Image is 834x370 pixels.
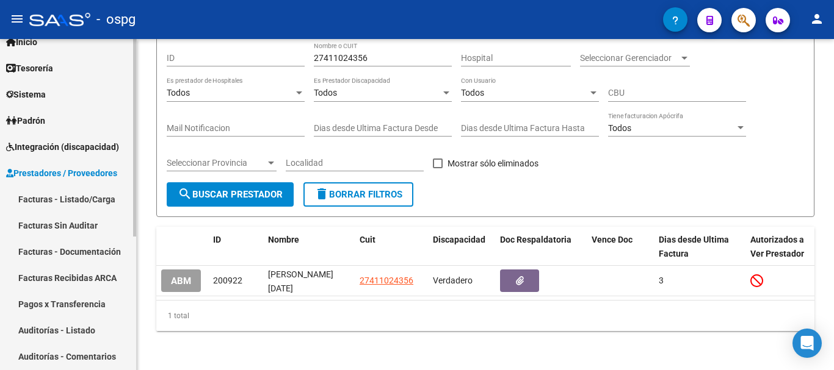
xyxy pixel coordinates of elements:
datatable-header-cell: Discapacidad [428,227,495,267]
span: Prestadores / Proveedores [6,166,117,180]
span: Buscar Prestador [178,189,283,200]
datatable-header-cell: Autorizados a Ver Prestador [745,227,813,267]
mat-icon: person [810,12,824,26]
mat-icon: search [178,187,192,201]
span: Integración (discapacidad) [6,140,119,154]
span: Cuit [360,235,375,244]
span: 27411024356 [360,276,413,285]
span: Dias desde Ultima Factura [659,235,729,258]
span: 200922 [213,276,242,285]
span: Vence Doc [592,235,633,244]
datatable-header-cell: ID [208,227,263,267]
span: Todos [167,88,190,98]
span: Borrar Filtros [314,189,402,200]
mat-icon: delete [314,187,329,201]
span: Mostrar sólo eliminados [448,156,538,171]
div: [PERSON_NAME][DATE] [268,268,350,293]
datatable-header-cell: Cuit [355,227,428,267]
button: Buscar Prestador [167,182,294,207]
div: Open Intercom Messenger [792,329,822,358]
span: Padrón [6,114,45,127]
span: Nombre [268,235,299,244]
span: Sistema [6,88,46,101]
span: ABM [171,276,191,286]
datatable-header-cell: Nombre [263,227,355,267]
span: Tesorería [6,62,53,75]
span: 3 [659,276,664,285]
span: ID [213,235,221,244]
span: - ospg [96,6,136,33]
span: Verdadero [433,276,473,285]
span: Seleccionar Provincia [167,158,266,168]
button: ABM [161,269,201,292]
datatable-header-cell: Doc Respaldatoria [495,227,587,267]
span: Todos [461,88,484,98]
span: Discapacidad [433,235,485,244]
span: Inicio [6,35,37,49]
span: Autorizados a Ver Prestador [750,235,804,258]
button: Borrar Filtros [303,182,413,207]
datatable-header-cell: Dias desde Ultima Factura [654,227,745,267]
span: Doc Respaldatoria [500,235,571,244]
mat-icon: menu [10,12,24,26]
span: Todos [608,123,631,133]
span: Seleccionar Gerenciador [580,53,679,63]
span: Todos [314,88,337,98]
div: 1 total [156,301,814,331]
datatable-header-cell: Vence Doc [587,227,654,267]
